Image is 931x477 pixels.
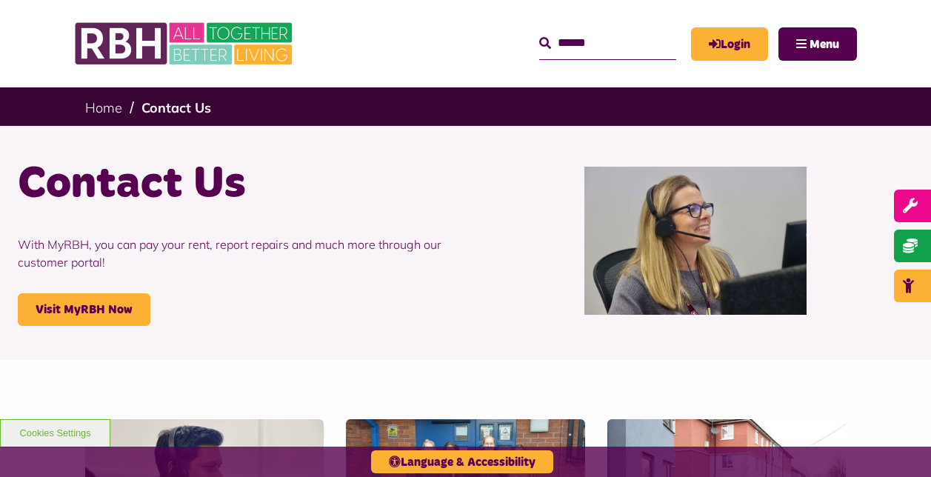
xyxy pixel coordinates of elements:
[691,27,768,61] a: MyRBH
[85,99,122,116] a: Home
[371,450,553,473] button: Language & Accessibility
[864,410,931,477] iframe: Netcall Web Assistant for live chat
[18,213,455,293] p: With MyRBH, you can pay your rent, report repairs and much more through our customer portal!
[18,156,455,213] h1: Contact Us
[778,27,857,61] button: Navigation
[141,99,211,116] a: Contact Us
[18,293,150,326] a: Visit MyRBH Now
[584,167,807,315] img: Contact Centre February 2024 (1)
[74,15,296,73] img: RBH
[539,27,676,59] input: Search
[810,39,839,50] span: Menu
